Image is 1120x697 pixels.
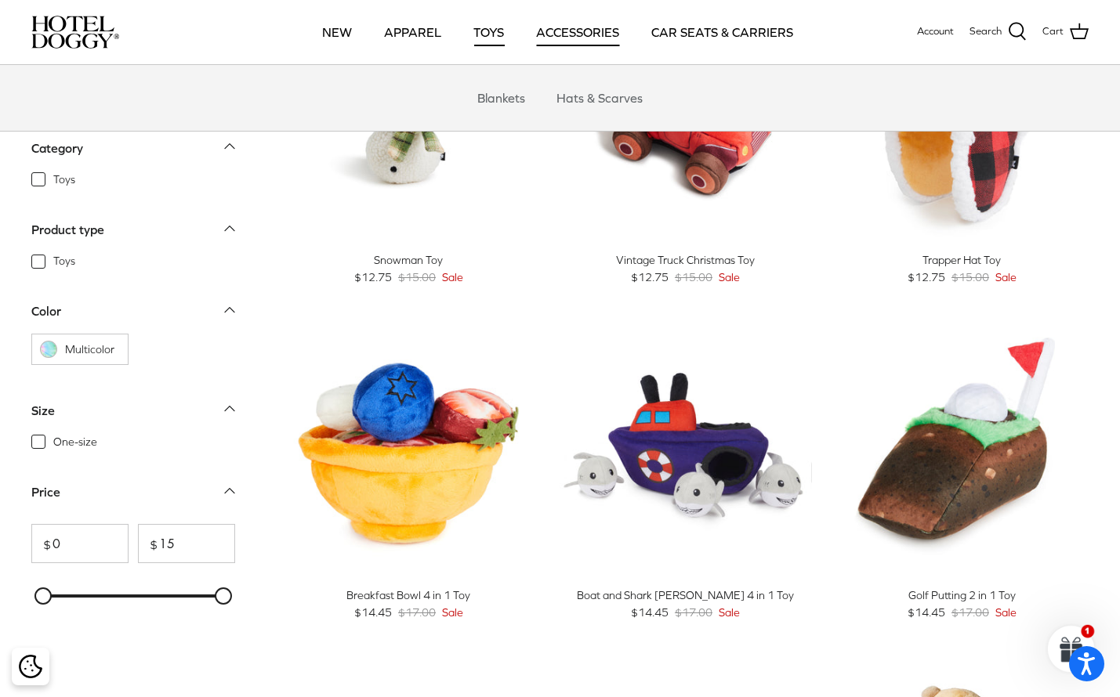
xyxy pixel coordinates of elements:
span: Sale [995,604,1017,621]
a: Product type [31,217,235,252]
span: $ [32,537,51,550]
div: Product type [31,219,104,240]
a: Golf Putting 2 in 1 Toy $14.45 $17.00 Sale [835,587,1089,622]
span: 15% off [290,334,346,356]
a: Blankets [463,74,539,121]
span: $17.00 [398,604,436,621]
a: CAR SEATS & CARRIERS [637,5,807,59]
a: TOYS [459,5,518,59]
div: Color [31,302,61,322]
span: $12.75 [631,269,669,286]
span: Search [970,23,1002,40]
span: Sale [719,604,740,621]
div: Golf Putting 2 in 1 Toy [835,587,1089,604]
span: 15% off [843,334,899,356]
div: Category [31,138,83,158]
span: Sale [442,604,463,621]
a: Golf Putting 2 in 1 Toy [835,326,1089,579]
span: Cart [1042,23,1064,40]
span: $ [139,537,158,550]
div: Boat and Shark [PERSON_NAME] 4 in 1 Toy [559,587,812,604]
a: Cart [1042,22,1089,42]
a: Color [31,298,235,334]
div: Vintage Truck Christmas Toy [559,251,812,269]
span: $12.75 [354,269,392,286]
span: 15% off [567,669,622,692]
span: 15% off [567,334,622,356]
span: $15.00 [675,269,712,286]
a: Boat and Shark [PERSON_NAME] 4 in 1 Toy $14.45 $17.00 Sale [559,587,812,622]
a: Trapper Hat Toy $12.75 $15.00 Sale [835,251,1089,287]
span: $14.45 [908,604,945,621]
img: hoteldoggycom [31,16,119,49]
span: Account [917,25,954,37]
a: Snowman Toy $12.75 $15.00 Sale [282,251,535,287]
button: Cookie policy [16,653,44,681]
span: $17.00 [951,604,989,621]
div: Price [31,482,60,502]
a: Breakfast Bowl 4 in 1 Toy $14.45 $17.00 Sale [282,587,535,622]
div: Cookie policy [12,648,49,685]
span: One-size [53,434,97,450]
a: NEW [308,5,366,59]
a: Price [31,479,235,515]
span: $14.45 [354,604,392,621]
div: Trapper Hat Toy [835,251,1089,269]
span: Toys [53,253,75,269]
span: Toys [53,172,75,187]
a: Breakfast Bowl 4 in 1 Toy [282,326,535,579]
input: From [31,524,129,563]
span: $15.00 [398,269,436,286]
div: Snowman Toy [282,251,535,269]
span: $15.00 [951,269,989,286]
img: Cookie policy [19,655,42,678]
span: 15% off [843,669,899,692]
span: 15% off [290,669,346,692]
span: $14.45 [631,604,669,621]
input: To [138,524,235,563]
span: Multicolor [65,341,120,357]
div: Primary navigation [233,5,883,59]
span: Sale [719,269,740,286]
a: Vintage Truck Christmas Toy $12.75 $15.00 Sale [559,251,812,287]
a: Search [970,22,1027,42]
div: Size [31,400,55,421]
span: Sale [442,269,463,286]
span: $12.75 [908,269,945,286]
span: $17.00 [675,604,712,621]
a: Hats & Scarves [542,74,657,121]
div: Breakfast Bowl 4 in 1 Toy [282,587,535,604]
a: APPAREL [370,5,455,59]
a: Category [31,135,235,171]
a: Boat and Shark Burrow 4 in 1 Toy [559,326,812,579]
a: Size [31,398,235,433]
a: ACCESSORIES [522,5,633,59]
a: Account [917,23,954,40]
span: Sale [995,269,1017,286]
